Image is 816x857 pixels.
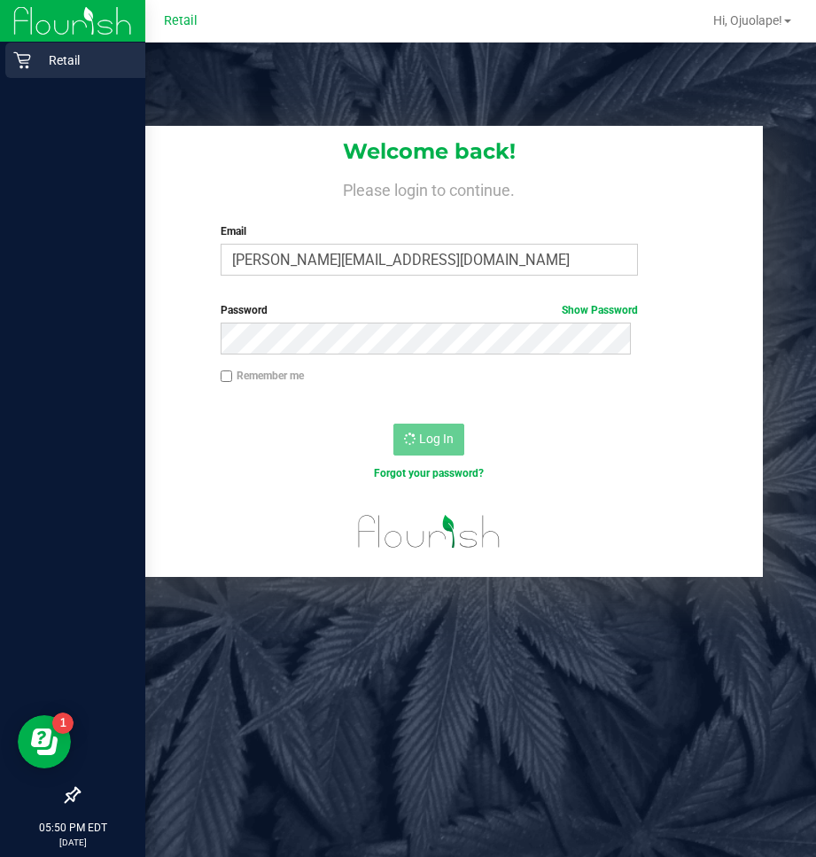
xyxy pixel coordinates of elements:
[8,820,137,836] p: 05:50 PM EDT
[221,370,233,383] input: Remember me
[713,13,782,27] span: Hi, Ojuolape!
[393,424,464,456] button: Log In
[164,13,198,28] span: Retail
[31,50,137,71] p: Retail
[419,432,454,446] span: Log In
[346,500,512,564] img: flourish_logo.svg
[96,177,763,199] h4: Please login to continue.
[562,304,638,316] a: Show Password
[52,713,74,734] iframe: Resource center unread badge
[221,304,268,316] span: Password
[13,51,31,69] inline-svg: Retail
[18,715,71,768] iframe: Resource center
[221,368,304,384] label: Remember me
[374,467,484,479] a: Forgot your password?
[96,140,763,163] h1: Welcome back!
[8,836,137,849] p: [DATE]
[221,223,639,239] label: Email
